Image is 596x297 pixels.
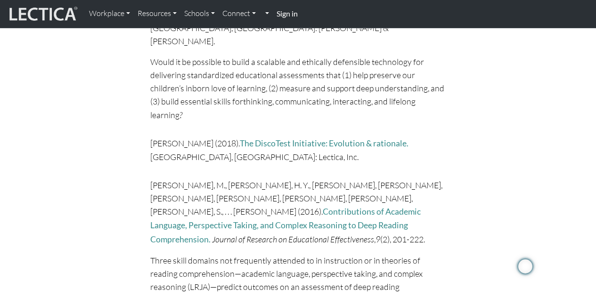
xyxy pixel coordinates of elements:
img: lecticalive [7,5,78,23]
i: Journal of Research on Educational Effectiveness [212,234,374,244]
a: Schools [180,4,219,24]
i: 9 [376,234,380,244]
a: Sign in [273,4,302,24]
p: Would it be possible to build a scalable and ethically defensible technology for delivering stand... [150,55,446,121]
strong: Sign in [277,9,298,18]
a: Contributions of Academic Language, Perspective Taking, and Complex Reasoning to Deep Reading Com... [150,207,421,244]
a: The DiscoTest Initiative: Evolution & rationale. [240,138,408,148]
a: Connect [219,4,260,24]
a: Resources [134,4,180,24]
i: ? [180,110,182,120]
p: [PERSON_NAME] (2018). [GEOGRAPHIC_DATA], [GEOGRAPHIC_DATA]: Lectica, Inc. [150,136,446,163]
a: Workplace [85,4,134,24]
p: [PERSON_NAME], M., [PERSON_NAME], H. Y., [PERSON_NAME], [PERSON_NAME], [PERSON_NAME], [PERSON_NAM... [150,178,446,246]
